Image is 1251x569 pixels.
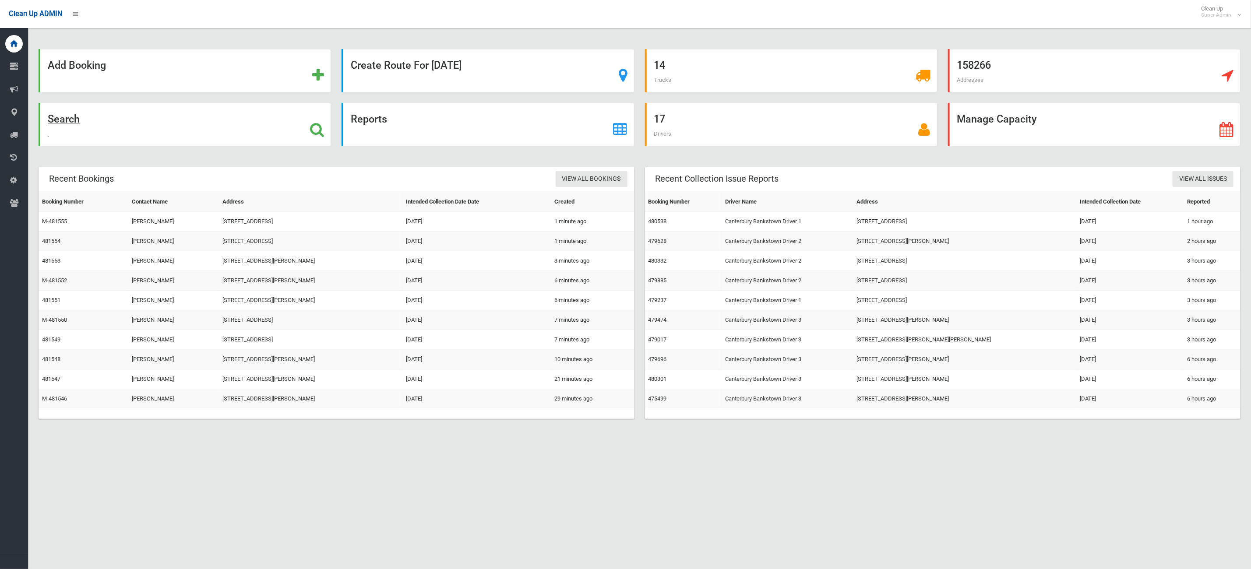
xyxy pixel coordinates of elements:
[654,130,672,137] span: Drivers
[128,330,219,350] td: [PERSON_NAME]
[1076,330,1184,350] td: [DATE]
[1076,310,1184,330] td: [DATE]
[1184,212,1240,232] td: 1 hour ago
[402,271,551,291] td: [DATE]
[1076,192,1184,212] th: Intended Collection Date
[853,251,1076,271] td: [STREET_ADDRESS]
[551,291,634,310] td: 6 minutes ago
[219,350,402,369] td: [STREET_ADDRESS][PERSON_NAME]
[1184,291,1240,310] td: 3 hours ago
[1184,192,1240,212] th: Reported
[402,192,551,212] th: Intended Collection Date Date
[722,232,853,251] td: Canterbury Bankstown Driver 2
[402,369,551,389] td: [DATE]
[1201,12,1231,18] small: Super Admin
[853,212,1076,232] td: [STREET_ADDRESS]
[853,330,1076,350] td: [STREET_ADDRESS][PERSON_NAME][PERSON_NAME]
[351,113,387,125] strong: Reports
[42,356,60,362] a: 481548
[48,113,80,125] strong: Search
[39,170,124,187] header: Recent Bookings
[402,310,551,330] td: [DATE]
[551,310,634,330] td: 7 minutes ago
[722,310,853,330] td: Canterbury Bankstown Driver 3
[551,369,634,389] td: 21 minutes ago
[402,251,551,271] td: [DATE]
[648,297,667,303] a: 479237
[645,170,789,187] header: Recent Collection Issue Reports
[648,356,667,362] a: 479696
[128,271,219,291] td: [PERSON_NAME]
[219,271,402,291] td: [STREET_ADDRESS][PERSON_NAME]
[1184,330,1240,350] td: 3 hours ago
[551,192,634,212] th: Created
[551,330,634,350] td: 7 minutes ago
[1076,389,1184,409] td: [DATE]
[219,291,402,310] td: [STREET_ADDRESS][PERSON_NAME]
[342,49,634,92] a: Create Route For [DATE]
[219,369,402,389] td: [STREET_ADDRESS][PERSON_NAME]
[1076,350,1184,369] td: [DATE]
[948,49,1240,92] a: 158266 Addresses
[402,212,551,232] td: [DATE]
[42,297,60,303] a: 481551
[1184,232,1240,251] td: 2 hours ago
[722,291,853,310] td: Canterbury Bankstown Driver 1
[39,103,331,146] a: Search
[551,389,634,409] td: 29 minutes ago
[853,291,1076,310] td: [STREET_ADDRESS]
[853,232,1076,251] td: [STREET_ADDRESS][PERSON_NAME]
[853,310,1076,330] td: [STREET_ADDRESS][PERSON_NAME]
[853,350,1076,369] td: [STREET_ADDRESS][PERSON_NAME]
[645,49,937,92] a: 14 Trucks
[722,389,853,409] td: Canterbury Bankstown Driver 3
[648,395,667,402] a: 475499
[1184,271,1240,291] td: 3 hours ago
[219,310,402,330] td: [STREET_ADDRESS]
[722,350,853,369] td: Canterbury Bankstown Driver 3
[1184,389,1240,409] td: 6 hours ago
[1184,350,1240,369] td: 6 hours ago
[39,192,128,212] th: Booking Number
[1076,232,1184,251] td: [DATE]
[654,59,666,71] strong: 14
[48,59,106,71] strong: Add Booking
[1076,369,1184,389] td: [DATE]
[1184,251,1240,271] td: 3 hours ago
[853,369,1076,389] td: [STREET_ADDRESS][PERSON_NAME]
[648,218,667,225] a: 480538
[957,59,991,71] strong: 158266
[853,192,1076,212] th: Address
[654,113,666,125] strong: 17
[1076,251,1184,271] td: [DATE]
[648,336,667,343] a: 479017
[957,113,1037,125] strong: Manage Capacity
[722,369,853,389] td: Canterbury Bankstown Driver 3
[42,277,67,284] a: M-481552
[128,212,219,232] td: [PERSON_NAME]
[648,316,667,323] a: 479474
[551,212,634,232] td: 1 minute ago
[556,171,627,187] a: View All Bookings
[128,251,219,271] td: [PERSON_NAME]
[551,271,634,291] td: 6 minutes ago
[853,389,1076,409] td: [STREET_ADDRESS][PERSON_NAME]
[957,77,984,83] span: Addresses
[219,330,402,350] td: [STREET_ADDRESS]
[42,316,67,323] a: M-481550
[219,212,402,232] td: [STREET_ADDRESS]
[42,336,60,343] a: 481549
[722,330,853,350] td: Canterbury Bankstown Driver 3
[351,59,462,71] strong: Create Route For [DATE]
[42,376,60,382] a: 481547
[42,238,60,244] a: 481554
[551,232,634,251] td: 1 minute ago
[1197,5,1240,18] span: Clean Up
[654,77,672,83] span: Trucks
[402,330,551,350] td: [DATE]
[402,232,551,251] td: [DATE]
[128,192,219,212] th: Contact Name
[9,10,62,18] span: Clean Up ADMIN
[128,369,219,389] td: [PERSON_NAME]
[645,103,937,146] a: 17 Drivers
